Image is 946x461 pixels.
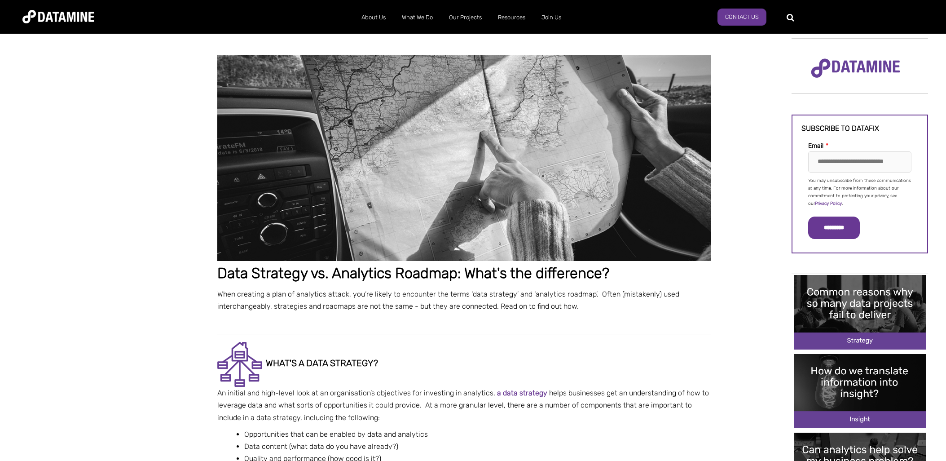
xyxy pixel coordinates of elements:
[266,358,378,368] span: what's a data strategy?
[717,9,766,26] a: Contact Us
[490,6,533,29] a: Resources
[244,440,711,452] li: Data content (what data do you have already?)
[394,6,441,29] a: What We Do
[217,288,711,312] p: When creating a plan of analytics attack, you’re likely to encounter the terms ‘data strategy’ an...
[805,53,906,84] img: Datamine Logo No Strapline - Purple
[533,6,569,29] a: Join Us
[794,275,926,349] img: Common reasons why so many data projects fail to deliver
[794,354,926,428] img: How do we translate insights cover image
[217,55,711,261] img: Data strategy vs roadmap
[801,124,918,133] h3: Subscribe to datafix
[22,10,94,23] img: Datamine
[493,389,497,397] span: ,
[353,6,394,29] a: About Us
[808,177,911,208] p: You may unsubscribe from these communications at any time. For more information about our commitm...
[441,6,490,29] a: Our Projects
[217,342,262,387] img: Data Mart
[808,142,823,150] span: Email
[217,387,711,424] p: An initial and high-level look at an organisation’s objectives for investing in analytics helps b...
[244,428,711,440] li: Opportunities that can be enabled by data and analytics
[497,389,547,397] a: a data strategy
[217,266,711,282] h1: Data Strategy vs. Analytics Roadmap: What's the difference?
[815,201,842,206] a: Privacy Policy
